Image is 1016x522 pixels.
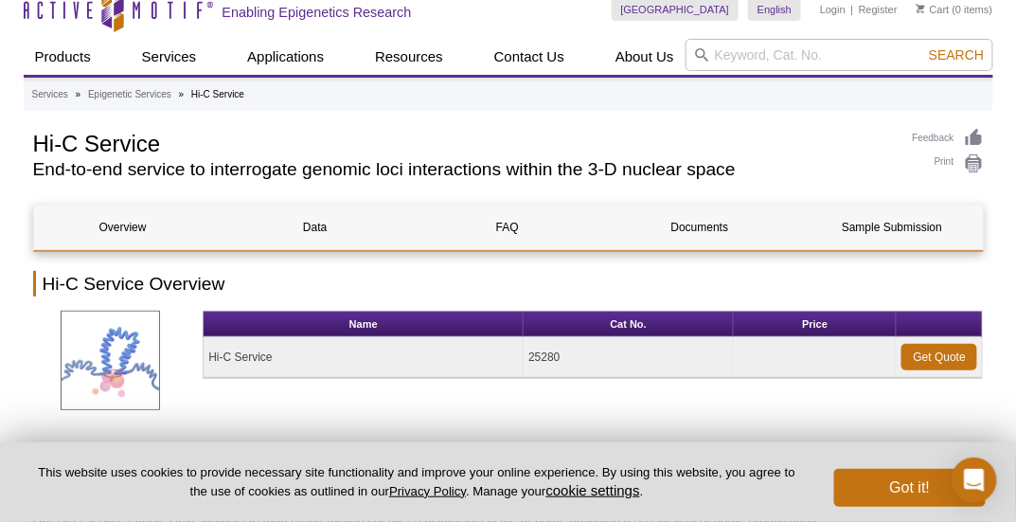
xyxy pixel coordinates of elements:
th: Name [204,312,524,337]
a: Overview [34,205,212,250]
a: Register [859,3,898,16]
li: » [76,89,81,99]
a: Sample Submission [803,205,981,250]
a: Services [131,39,208,75]
td: 25280 [524,337,734,378]
a: Resources [364,39,455,75]
a: Services [32,86,68,103]
a: Cart [917,3,950,16]
p: This website uses cookies to provide necessary site functionality and improve your online experie... [30,464,803,500]
div: Open Intercom Messenger [952,458,997,503]
img: Your Cart [917,4,925,13]
a: Feedback [913,128,984,149]
span: Search [929,47,984,63]
a: About Us [604,39,686,75]
li: » [179,89,185,99]
a: Login [820,3,846,16]
button: cookie settings [546,482,640,498]
a: Epigenetic Services [88,86,171,103]
button: Search [923,46,989,63]
th: Price [734,312,897,337]
a: Privacy Policy [389,484,466,498]
th: Cat No. [524,312,734,337]
a: FAQ [419,205,597,250]
img: Hi-C Service [61,311,160,410]
h1: Hi-C Service [33,128,894,156]
h2: Hi-C Service Overview [33,271,984,297]
a: Data [226,205,404,250]
input: Keyword, Cat. No. [686,39,993,71]
h2: End-to-end service to interrogate genomic loci interactions within the 3-D nuclear space​ [33,161,894,178]
h2: Enabling Epigenetics Research [223,4,412,21]
a: Documents [611,205,789,250]
td: Hi-C Service [204,337,524,378]
a: Products [24,39,102,75]
li: Hi-C Service [191,89,244,99]
a: Applications [236,39,335,75]
a: Contact Us [483,39,576,75]
button: Got it! [834,469,986,507]
a: Print [913,153,984,174]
